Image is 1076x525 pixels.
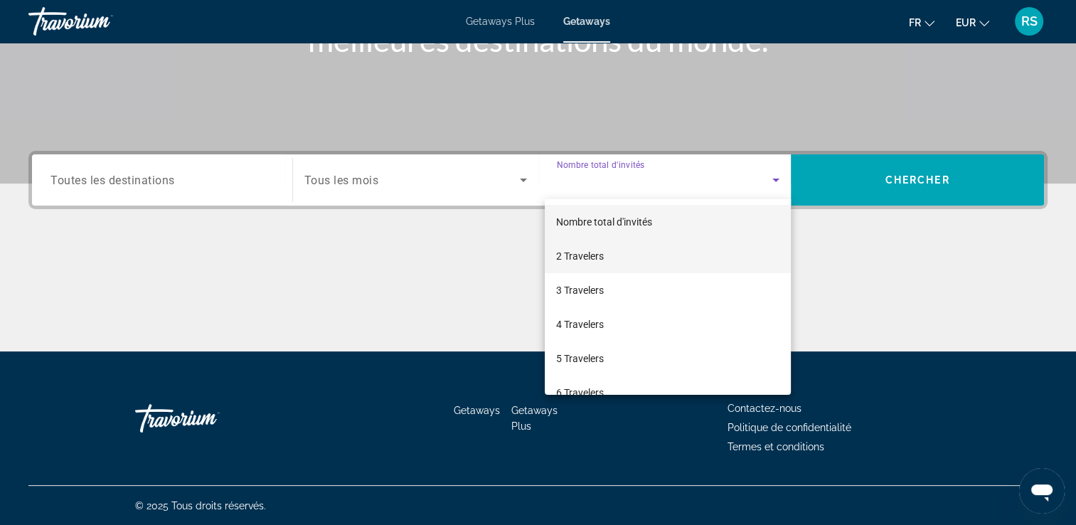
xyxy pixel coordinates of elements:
span: 6 Travelers [556,384,604,401]
span: 2 Travelers [556,248,604,265]
span: 4 Travelers [556,316,604,333]
iframe: Bouton de lancement de la fenêtre de messagerie [1019,468,1065,514]
span: 3 Travelers [556,282,604,299]
span: 5 Travelers [556,350,604,367]
span: Nombre total d'invités [556,216,652,228]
